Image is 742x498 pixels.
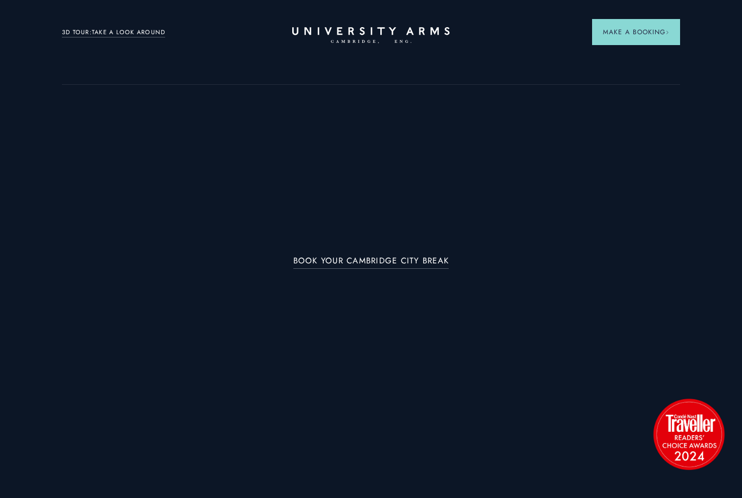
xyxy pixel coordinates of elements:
a: 3D TOUR:TAKE A LOOK AROUND [62,28,166,37]
a: BOOK YOUR CAMBRIDGE CITY BREAK [293,256,449,269]
a: Home [292,27,450,44]
img: image-2524eff8f0c5d55edbf694693304c4387916dea5-1501x1501-png [648,393,730,475]
span: Make a Booking [603,27,669,37]
img: Arrow icon [665,30,669,34]
button: Make a BookingArrow icon [592,19,680,45]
